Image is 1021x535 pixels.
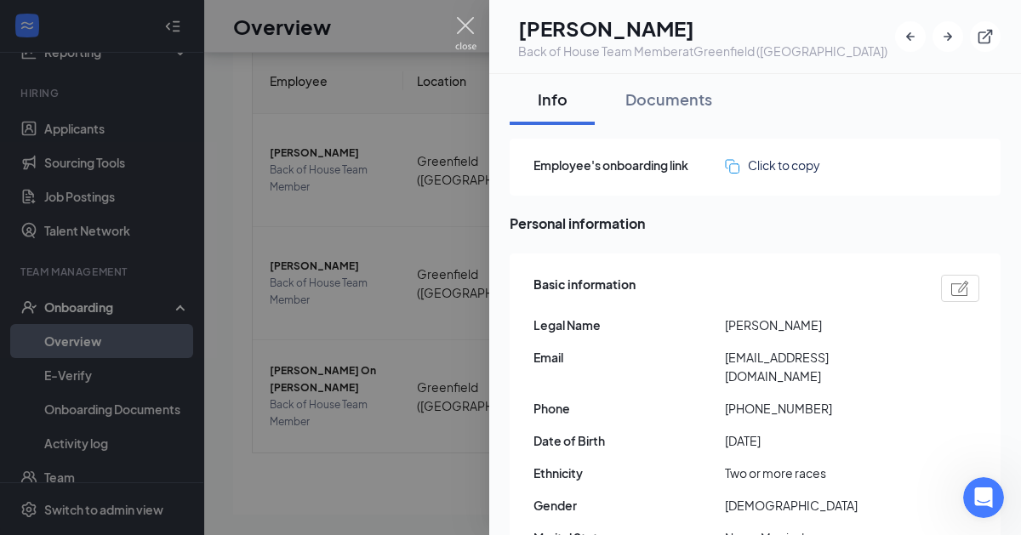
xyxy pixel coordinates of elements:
button: ArrowRight [933,21,963,52]
span: [PHONE_NUMBER] [725,399,916,418]
span: Basic information [533,275,636,302]
span: Ethnicity [533,464,725,482]
div: Back of House Team Member at Greenfield ([GEOGRAPHIC_DATA]) [518,43,887,60]
span: Email [533,348,725,367]
svg: ArrowRight [939,28,956,45]
h1: [PERSON_NAME] [518,14,887,43]
span: [PERSON_NAME] [725,316,916,334]
div: Info [527,88,578,110]
button: Click to copy [725,156,820,174]
div: Documents [625,88,712,110]
button: ArrowLeftNew [895,21,926,52]
button: ExternalLink [970,21,1001,52]
svg: ArrowLeftNew [902,28,919,45]
span: Employee's onboarding link [533,156,725,174]
span: Date of Birth [533,431,725,450]
span: Legal Name [533,316,725,334]
span: Two or more races [725,464,916,482]
svg: ExternalLink [977,28,994,45]
span: Phone [533,399,725,418]
img: click-to-copy.71757273a98fde459dfc.svg [725,159,739,174]
span: [DATE] [725,431,916,450]
span: Gender [533,496,725,515]
span: Personal information [510,213,1001,234]
iframe: Intercom live chat [963,477,1004,518]
span: [EMAIL_ADDRESS][DOMAIN_NAME] [725,348,916,385]
span: [DEMOGRAPHIC_DATA] [725,496,916,515]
